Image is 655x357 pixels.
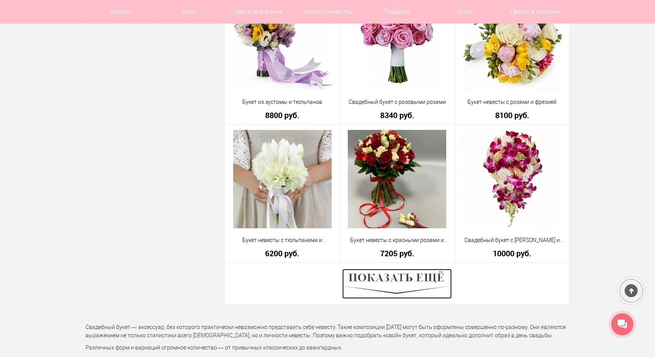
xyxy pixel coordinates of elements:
img: Показать ещё [342,269,452,299]
img: Свадебный букет с розами и орхидеями [460,130,564,228]
p: Различных форм и вариаций огромное количество — от привычных классических до авангардных. [85,344,570,352]
a: Букет невесты с розами и фрезией [460,98,564,106]
a: 6200 руб. [230,249,335,257]
a: Букет невесты с тюльпанами и эустомой [230,236,335,244]
img: Букет невесты с красными розами и эустомой [348,130,446,228]
a: 8100 руб. [460,111,564,119]
a: Свадебный букет с [PERSON_NAME] и орхидеями [460,236,564,244]
p: Свадебный букет — аксессуар, без которого практически невозможно представить себе невесту. Такие ... [85,323,570,340]
a: Букет из эустомы и тюльпанов [230,98,335,106]
a: 10000 руб. [460,249,564,257]
a: Букет невесты с красными розами и эустомой [345,236,449,244]
a: 7205 руб. [345,249,449,257]
a: 8340 руб. [345,111,449,119]
a: Показать ещё [342,280,452,287]
img: Букет невесты с тюльпанами и эустомой [233,130,332,228]
a: 8800 руб. [230,111,335,119]
a: Свадебный букет с розовыми розами [345,98,449,106]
